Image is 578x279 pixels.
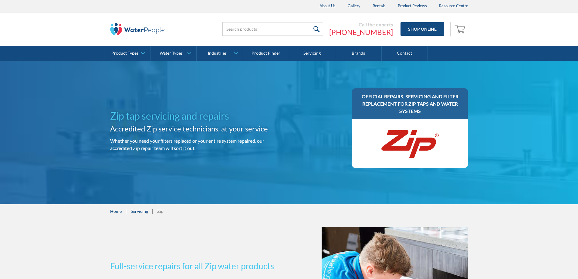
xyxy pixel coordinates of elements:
[111,51,138,56] div: Product Types
[160,51,183,56] div: Water Types
[289,46,335,61] a: Servicing
[150,46,196,61] a: Water Types
[110,109,287,123] h1: Zip tap servicing and repairs
[157,208,164,214] div: Zip
[110,23,165,35] img: The Water People
[358,93,462,115] h3: Official repairs, servicing and filter replacement for Zip taps and water systems
[125,207,128,215] div: |
[329,28,393,37] a: [PHONE_NUMBER]
[222,22,323,36] input: Search products
[454,22,468,36] a: Open empty cart
[104,46,150,61] a: Product Types
[197,46,242,61] a: Industries
[151,207,154,215] div: |
[110,123,287,134] h2: Accredited Zip service technicians, at your service
[382,46,428,61] a: Contact
[455,24,467,34] img: shopping cart
[110,260,287,272] h3: Full-service repairs for all Zip water products
[329,22,393,28] div: Call the experts
[110,137,287,152] p: Whether you need your filters replaced or your entire system repaired, our accredited Zip repair ...
[131,208,148,214] a: Servicing
[401,22,444,36] a: Shop Online
[335,46,381,61] a: Brands
[243,46,289,61] a: Product Finder
[208,51,227,56] div: Industries
[110,208,122,214] a: Home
